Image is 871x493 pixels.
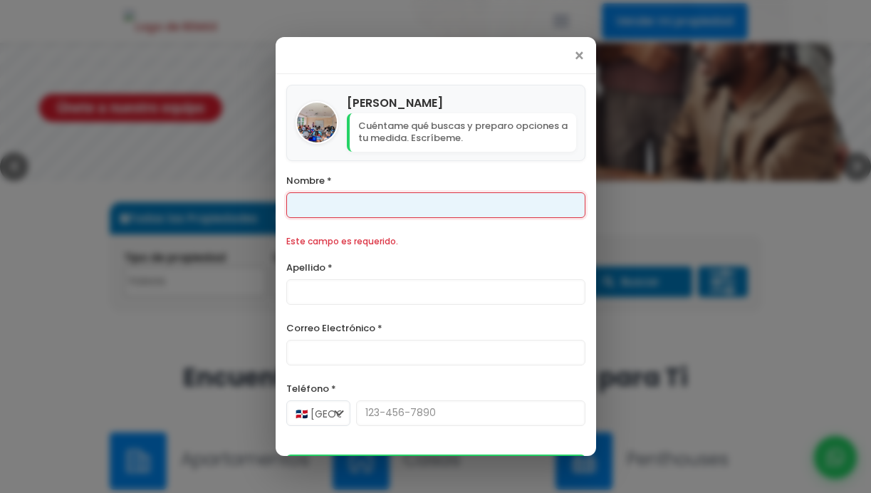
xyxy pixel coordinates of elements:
[297,103,337,142] img: Adrian Reyes
[347,94,576,112] h4: [PERSON_NAME]
[286,455,585,483] button: Iniciar Conversación
[286,319,585,337] label: Correo Electrónico *
[347,113,576,152] p: Cuéntame qué buscas y preparo opciones a tu medida. Escríbeme.
[356,400,585,426] input: 123-456-7890
[286,380,585,398] label: Teléfono *
[286,232,585,250] div: Este campo es requerido.
[286,172,585,190] label: Nombre *
[286,259,585,276] label: Apellido *
[573,48,585,65] span: ×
